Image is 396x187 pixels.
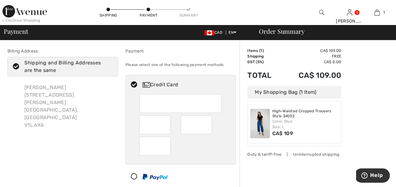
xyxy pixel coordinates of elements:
div: My Shopping Bag (1 Item) [247,86,341,99]
span: Payment [4,28,28,34]
div: Color: Blue Size: L [272,119,339,130]
span: CAD [204,30,225,35]
img: PayPal [142,174,167,180]
td: CA$ 109.00 [281,65,341,86]
div: < Continue Shopping [3,18,40,23]
td: Total [247,65,281,86]
span: CA$ 109 [272,130,293,136]
div: Credit Card [142,81,231,88]
td: Items ( ) [247,48,281,53]
a: High-Waisted Cropped Trousers Style 34032 [272,109,339,119]
div: Shipping and Billing Addresses are the same [24,59,108,74]
a: 1 [363,9,391,16]
img: My Info [347,9,352,16]
img: My Bag [374,9,380,16]
td: CA$ 0.00 [281,59,341,65]
div: Payment [139,13,158,18]
iframe: Secure Credit Card Frame - Expiration Year [186,118,208,132]
img: High-Waisted Cropped Trousers Style 34032 [250,109,270,138]
td: Free [281,53,341,59]
div: [PERSON_NAME] [336,18,363,24]
iframe: Opens a widget where you can find more information [356,168,390,184]
td: GST (5%) [247,59,281,65]
div: Order Summary [251,28,392,34]
img: Credit Card [142,82,150,88]
img: 1ère Avenue [3,5,47,18]
td: Shipping [247,53,281,59]
div: Duty & tariff-free | Uninterrupted shipping [247,151,341,157]
div: Payment [126,48,236,54]
iframe: Secure Credit Card Frame - Credit Card Number [144,96,218,111]
span: 1 [383,10,384,15]
span: 1 [260,48,262,53]
span: EN [229,30,236,35]
iframe: Secure Credit Card Frame - CVV [144,139,167,153]
a: Sign In [347,9,352,15]
div: Shipping [99,13,118,18]
td: CA$ 109.00 [281,48,341,53]
div: Summary [179,13,198,18]
div: [PERSON_NAME] [STREET_ADDRESS] [PERSON_NAME][GEOGRAPHIC_DATA], [GEOGRAPHIC_DATA] V1L 6X6 [19,79,118,134]
iframe: Secure Credit Card Frame - Expiration Month [144,118,167,132]
img: Canadian Dollar [204,30,214,35]
img: search the website [319,9,324,16]
div: Please select one of the following payment methods [126,57,236,73]
div: Billing Address [8,48,118,54]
